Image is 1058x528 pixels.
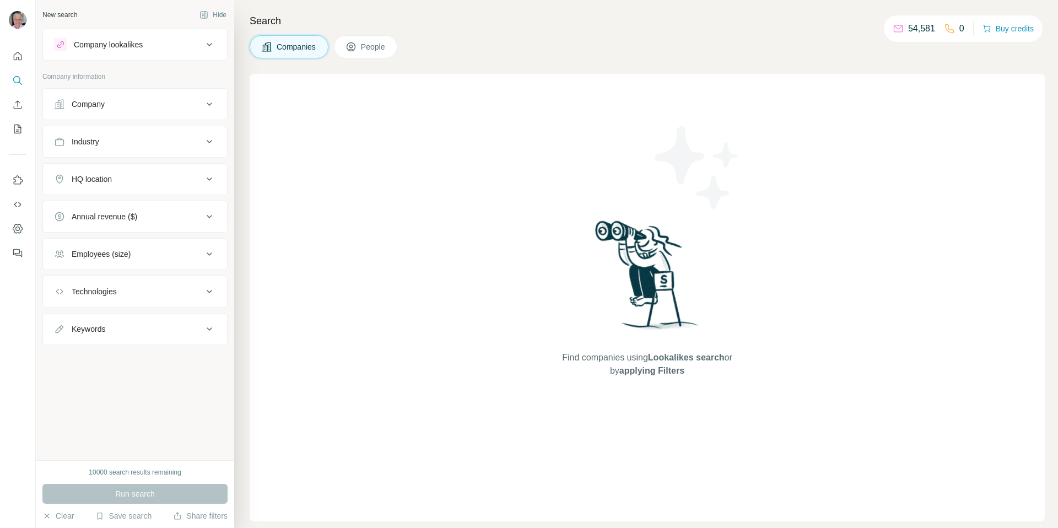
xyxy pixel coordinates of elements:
[89,467,181,477] div: 10000 search results remaining
[908,22,935,35] p: 54,581
[959,22,964,35] p: 0
[173,510,228,521] button: Share filters
[250,13,1045,29] h4: Search
[9,170,26,190] button: Use Surfe on LinkedIn
[43,91,227,117] button: Company
[43,31,227,58] button: Company lookalikes
[983,21,1034,36] button: Buy credits
[9,11,26,29] img: Avatar
[9,243,26,263] button: Feedback
[9,71,26,90] button: Search
[72,286,117,297] div: Technologies
[95,510,152,521] button: Save search
[590,218,705,341] img: Surfe Illustration - Woman searching with binoculars
[43,166,227,192] button: HQ location
[74,39,143,50] div: Company lookalikes
[277,41,317,52] span: Companies
[72,324,105,335] div: Keywords
[361,41,386,52] span: People
[72,99,105,110] div: Company
[72,174,112,185] div: HQ location
[619,366,684,375] span: applying Filters
[43,203,227,230] button: Annual revenue ($)
[9,195,26,214] button: Use Surfe API
[9,95,26,115] button: Enrich CSV
[72,136,99,147] div: Industry
[42,10,77,20] div: New search
[559,351,735,378] span: Find companies using or by
[9,46,26,66] button: Quick start
[192,7,234,23] button: Hide
[72,211,137,222] div: Annual revenue ($)
[42,72,228,82] p: Company information
[42,510,74,521] button: Clear
[9,119,26,139] button: My lists
[9,219,26,239] button: Dashboard
[647,118,747,217] img: Surfe Illustration - Stars
[43,128,227,155] button: Industry
[43,278,227,305] button: Technologies
[43,316,227,342] button: Keywords
[648,353,725,362] span: Lookalikes search
[43,241,227,267] button: Employees (size)
[72,249,131,260] div: Employees (size)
